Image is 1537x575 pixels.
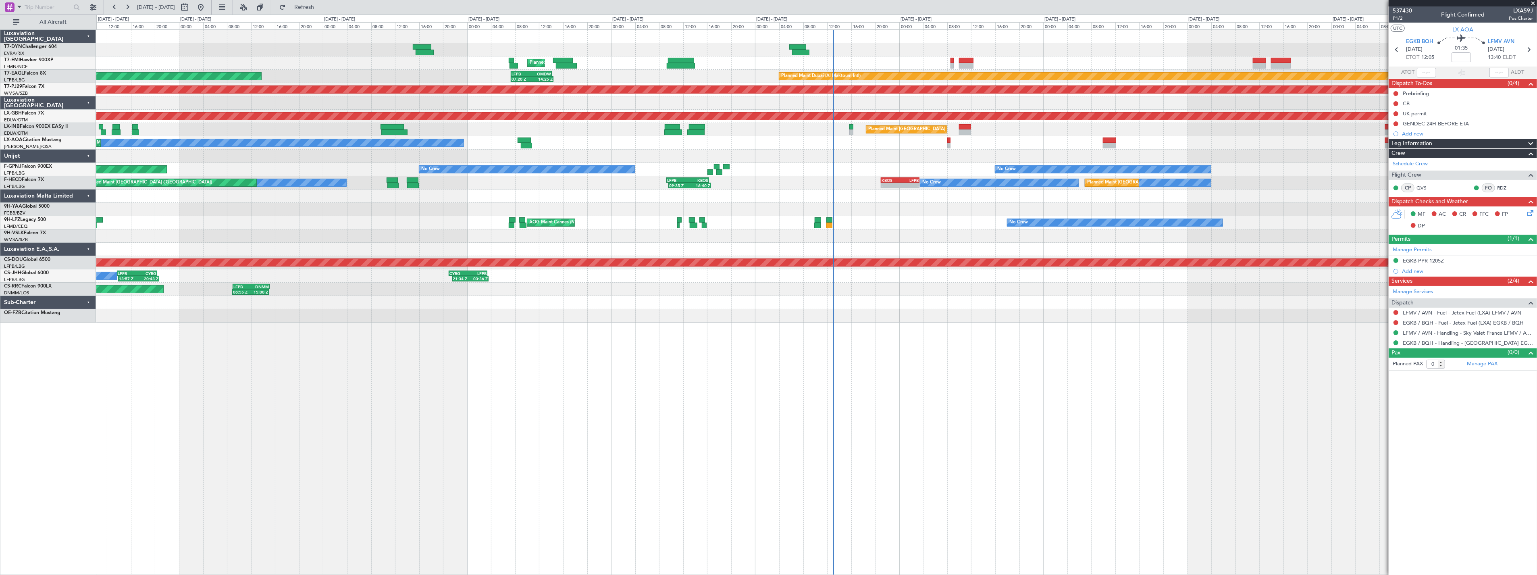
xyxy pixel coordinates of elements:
button: UTC [1391,25,1405,32]
div: 16:00 [707,22,731,29]
a: LFPB/LBG [4,183,25,190]
span: 01:35 [1455,44,1468,52]
span: Pos Charter [1509,15,1533,22]
a: LFPB/LBG [4,263,25,269]
span: LX-INB [4,124,20,129]
div: 20:43 Z [139,276,158,281]
div: CP [1401,183,1414,192]
div: Planned Maint [GEOGRAPHIC_DATA] [530,57,607,69]
span: LXA59J [1509,6,1533,15]
div: [DATE] - [DATE] [180,16,211,23]
div: 00:00 [755,22,779,29]
button: All Aircraft [9,16,87,29]
a: CS-RRCFalcon 900LX [4,284,52,289]
div: 08:00 [1379,22,1404,29]
div: 00:00 [323,22,347,29]
div: 15:00 Z [250,290,268,294]
div: 21:34 Z [453,276,470,281]
a: T7-EAGLFalcon 8X [4,71,46,76]
div: 12:00 [107,22,131,29]
div: 08:00 [659,22,683,29]
a: LFMV / AVN - Handling - Sky Valet France LFMV / AVN **MY HANDLING** [1403,329,1533,336]
span: P1/2 [1393,15,1412,22]
div: 20:00 [1019,22,1044,29]
span: ALDT [1511,69,1524,77]
div: No Crew [421,163,440,175]
span: LX-GBH [4,111,22,116]
input: --:-- [1417,68,1436,77]
div: 12:00 [395,22,419,29]
div: CB [1403,100,1410,107]
div: CYBG [449,271,468,276]
div: [DATE] - [DATE] [468,16,499,23]
div: 08:55 Z [233,290,251,294]
span: CS-RRC [4,284,21,289]
div: 07:20 Z [512,77,532,81]
div: 03:36 Z [470,276,488,281]
span: CS-JHH [4,271,21,275]
span: CR [1459,210,1466,219]
a: WMSA/SZB [4,90,28,96]
a: LFPB/LBG [4,170,25,176]
span: Pax [1391,348,1400,358]
span: Refresh [287,4,321,10]
span: 9H-LPZ [4,217,20,222]
div: Add new [1402,268,1533,275]
div: Flight Confirmed [1441,11,1485,19]
span: 12:05 [1422,54,1435,62]
span: Dispatch [1391,298,1414,308]
a: EDLW/DTM [4,130,28,136]
span: T7-PJ29 [4,84,22,89]
div: 20:00 [443,22,467,29]
div: AOG Maint Cannes (Mandelieu) [529,217,594,229]
span: CS-DOU [4,257,23,262]
div: 04:00 [1211,22,1235,29]
span: F-GPNJ [4,164,21,169]
a: Manage Permits [1393,246,1432,254]
span: (1/1) [1508,234,1520,243]
label: Planned PAX [1393,360,1423,368]
span: Flight Crew [1391,171,1421,180]
div: LFPB [468,271,487,276]
a: LFMV / AVN - Fuel - Jetex Fuel (LXA) LFMV / AVN [1403,309,1521,316]
span: Leg Information [1391,139,1432,148]
div: 12:00 [683,22,707,29]
span: FFC [1479,210,1489,219]
div: DNMM [251,284,269,289]
div: 12:00 [971,22,995,29]
div: No Crew [1009,217,1028,229]
div: - [882,183,900,188]
a: T7-DYNChallenger 604 [4,44,57,49]
div: 08:00 [1235,22,1260,29]
div: 16:00 [275,22,299,29]
a: LX-INBFalcon 900EX EASy II [4,124,68,129]
div: No Crew [922,177,941,189]
a: DNMM/LOS [4,290,29,296]
div: 00:00 [179,22,203,29]
div: 16:00 [1139,22,1163,29]
span: All Aircraft [21,19,85,25]
div: 00:00 [899,22,923,29]
a: LX-AOACitation Mustang [4,137,62,142]
div: OMDW [531,71,551,76]
div: LFPB [900,178,919,183]
span: [DATE] - [DATE] [137,4,175,11]
span: (0/0) [1508,348,1520,356]
div: [DATE] - [DATE] [901,16,932,23]
div: 04:00 [635,22,659,29]
div: LFPB [118,271,137,276]
div: 04:00 [1355,22,1379,29]
span: LX-AOA [1452,25,1473,34]
div: Planned Maint Dubai (Al Maktoum Intl) [781,70,861,82]
div: 12:00 [1115,22,1140,29]
a: EVRA/RIX [4,50,24,56]
span: T7-EAGL [4,71,24,76]
span: LFMV AVN [1488,38,1514,46]
div: 14:25 Z [532,77,553,81]
div: 20:00 [875,22,899,29]
span: OE-FZB [4,310,21,315]
div: 08:00 [227,22,251,29]
div: 08:00 [1091,22,1115,29]
span: 13:40 [1488,54,1501,62]
div: [DATE] - [DATE] [1189,16,1220,23]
